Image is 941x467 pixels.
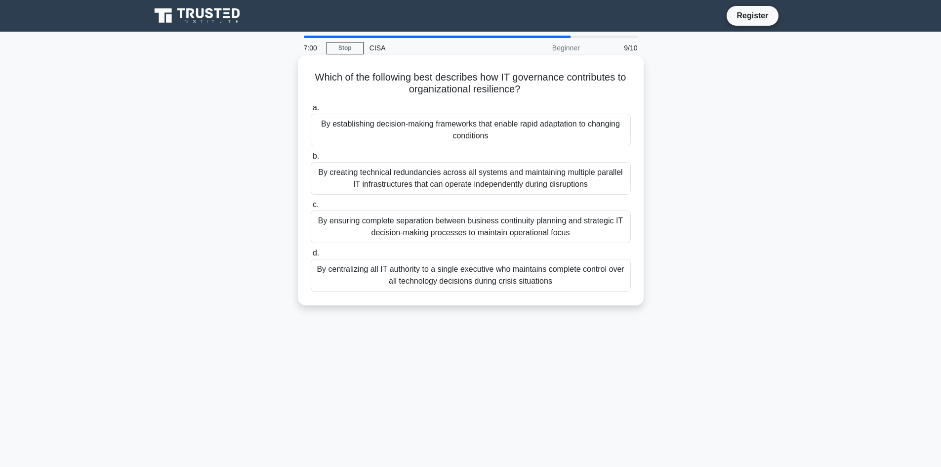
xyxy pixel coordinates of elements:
[731,9,774,22] a: Register
[499,38,586,58] div: Beginner
[311,162,631,195] div: By creating technical redundancies across all systems and maintaining multiple parallel IT infras...
[313,103,319,112] span: a.
[364,38,499,58] div: CISA
[311,259,631,292] div: By centralizing all IT authority to a single executive who maintains complete control over all te...
[586,38,644,58] div: 9/10
[311,211,631,243] div: By ensuring complete separation between business continuity planning and strategic IT decision-ma...
[313,152,319,160] span: b.
[310,71,632,96] h5: Which of the following best describes how IT governance contributes to organizational resilience?
[298,38,327,58] div: 7:00
[313,249,319,257] span: d.
[313,200,319,209] span: c.
[327,42,364,54] a: Stop
[311,114,631,146] div: By establishing decision-making frameworks that enable rapid adaptation to changing conditions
